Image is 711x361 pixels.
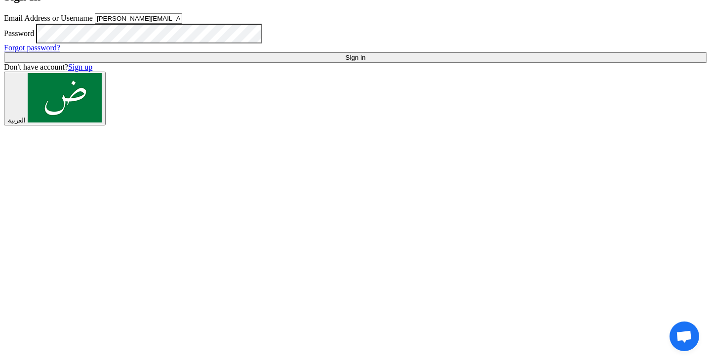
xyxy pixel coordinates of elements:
label: Email Address or Username [4,14,93,22]
label: Password [4,29,34,38]
button: العربية [4,72,106,125]
input: Enter your business email or username [95,13,182,24]
a: Open chat [670,321,699,351]
span: العربية [8,117,26,124]
div: Don't have account? [4,63,707,72]
a: Sign up [68,63,92,71]
a: Forgot password? [4,43,60,52]
img: ar-AR.png [28,73,102,122]
input: Sign in [4,52,707,63]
